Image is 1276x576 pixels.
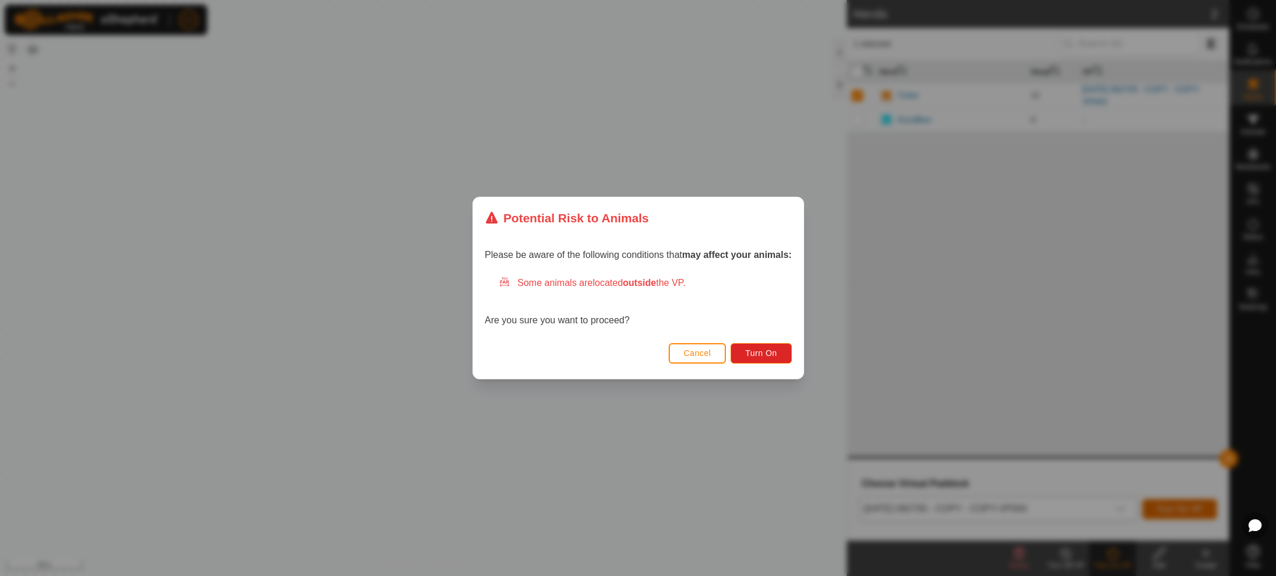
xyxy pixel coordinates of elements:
[745,348,777,358] span: Turn On
[499,276,792,290] div: Some animals are
[668,343,726,364] button: Cancel
[731,343,791,364] button: Turn On
[682,250,792,260] strong: may affect your animals:
[623,278,656,288] strong: outside
[683,348,711,358] span: Cancel
[593,278,686,288] span: located the VP.
[485,276,792,327] div: Are you sure you want to proceed?
[485,209,649,227] div: Potential Risk to Animals
[485,250,792,260] span: Please be aware of the following conditions that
